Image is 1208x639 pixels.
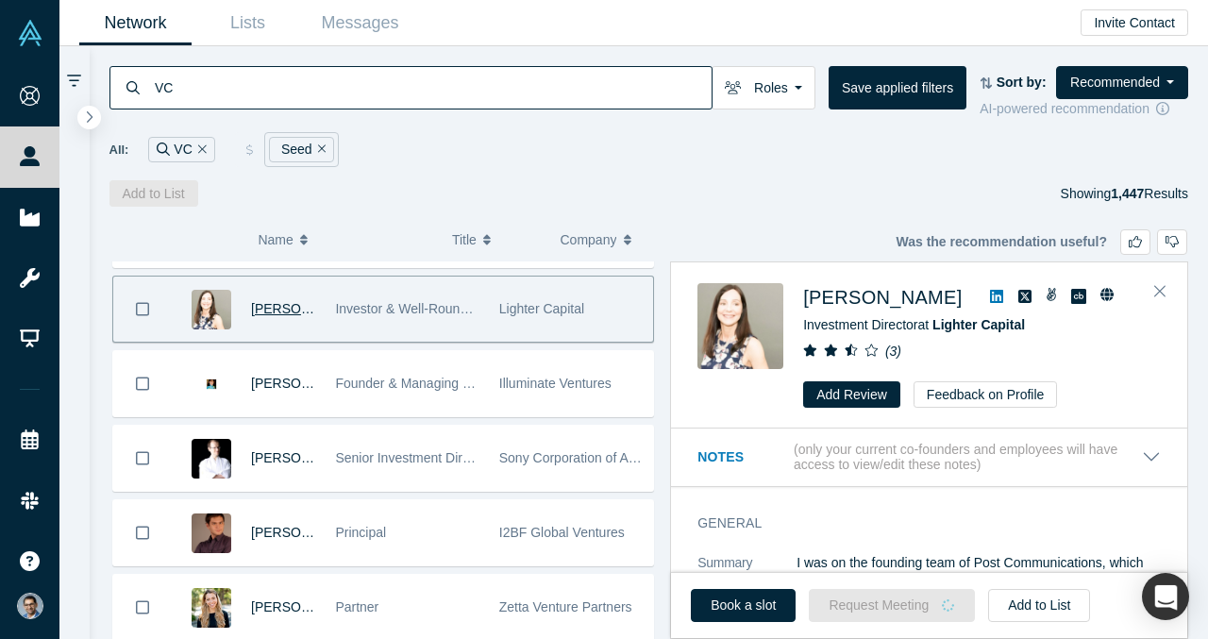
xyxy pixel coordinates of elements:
[109,141,129,160] span: All:
[335,301,581,316] span: Investor & Well-Rounded Founder Advisor
[17,20,43,46] img: Alchemist Vault Logo
[803,381,900,408] button: Add Review
[17,593,43,619] img: VP Singh's Account
[258,220,293,260] span: Name
[335,599,378,614] span: Partner
[312,139,327,160] button: Remove Filter
[691,589,796,622] a: Book a slot
[697,442,1161,474] button: Notes (only your current co-founders and employees will have access to view/edit these notes)
[896,229,1187,255] div: Was the recommendation useful?
[885,344,901,359] i: ( 3 )
[109,180,198,207] button: Add to List
[1056,66,1188,99] button: Recommended
[452,220,477,260] span: Title
[997,75,1047,90] strong: Sort by:
[192,513,231,553] img: Denis Kalyshkin's Profile Image
[153,65,712,109] input: Search by name, title, company, summary, expertise, investment criteria or topics of focus
[499,599,632,614] span: Zetta Venture Partners
[1111,186,1144,201] strong: 1,447
[1111,186,1188,201] span: Results
[113,426,172,491] button: Bookmark
[192,439,231,479] img: Ludovic Copéré's Profile Image
[113,277,172,342] button: Bookmark
[809,589,975,622] button: Request Meeting
[803,287,962,308] a: [PERSON_NAME]
[697,283,783,369] img: Leah Edwards's Profile Image
[499,376,612,391] span: Illuminate Ventures
[304,1,416,45] a: Messages
[148,137,214,162] div: VC
[1061,180,1188,207] div: Showing
[251,376,360,391] a: [PERSON_NAME]
[193,139,207,160] button: Remove Filter
[335,450,584,465] span: Senior Investment Director, Sony Ventures
[113,500,172,565] button: Bookmark
[251,301,360,316] a: [PERSON_NAME]
[980,99,1188,119] div: AI-powered recommendation
[697,447,790,467] h3: Notes
[269,137,334,162] div: Seed
[1146,277,1174,307] button: Close
[251,599,360,614] a: [PERSON_NAME]
[914,381,1058,408] button: Feedback on Profile
[499,301,584,316] span: Lighter Capital
[79,1,192,45] a: Network
[932,317,1025,332] a: Lighter Capital
[113,351,172,416] button: Bookmark
[258,220,432,260] button: Name
[829,66,966,109] button: Save applied filters
[251,450,360,465] a: [PERSON_NAME]
[697,513,1134,533] h3: General
[251,525,360,540] a: [PERSON_NAME]
[803,317,1025,332] span: Investment Director at
[988,589,1090,622] button: Add to List
[499,450,668,465] span: Sony Corporation of America
[192,1,304,45] a: Lists
[561,220,617,260] span: Company
[335,525,386,540] span: Principal
[1081,9,1188,36] button: Invite Contact
[192,588,231,628] img: Annelies Gamble's Profile Image
[561,220,649,260] button: Company
[335,376,506,391] span: Founder & Managing Partner
[794,442,1142,474] p: (only your current co-founders and employees will have access to view/edit these notes)
[192,364,231,404] img: Cindy Padnos's Profile Image
[192,290,231,329] img: Leah Edwards's Profile Image
[712,66,815,109] button: Roles
[452,220,541,260] button: Title
[499,525,625,540] span: I2BF Global Ventures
